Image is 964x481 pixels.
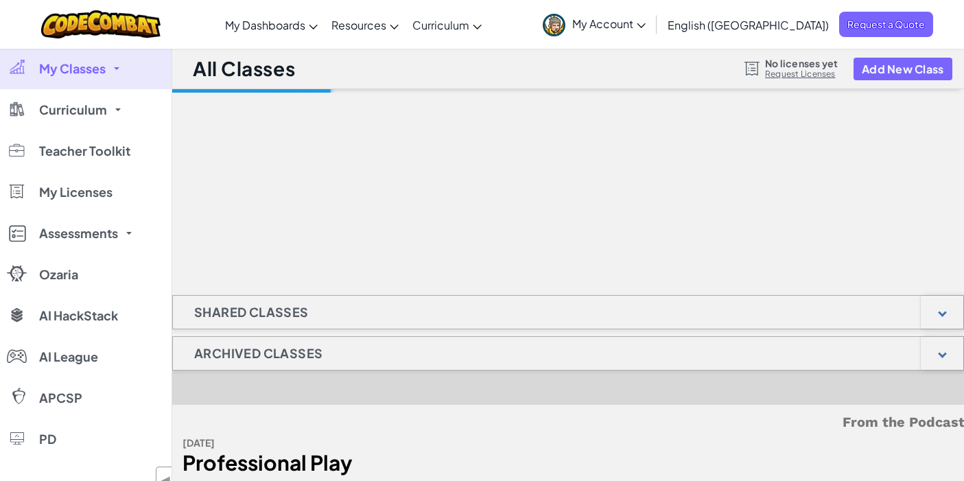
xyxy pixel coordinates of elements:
a: English ([GEOGRAPHIC_DATA]) [661,6,836,43]
span: My Dashboards [225,18,305,32]
span: Curriculum [412,18,469,32]
h1: Archived Classes [173,336,344,371]
span: My Licenses [39,186,113,198]
span: Ozaria [39,268,78,281]
a: Resources [325,6,405,43]
span: Teacher Toolkit [39,145,130,157]
div: Professional Play [183,453,563,473]
span: My Classes [39,62,106,75]
a: My Dashboards [218,6,325,43]
a: Curriculum [405,6,489,43]
span: My Account [572,16,646,31]
h1: Shared Classes [173,295,330,329]
span: English ([GEOGRAPHIC_DATA]) [668,18,829,32]
span: Curriculum [39,104,107,116]
h1: All Classes [193,56,295,82]
span: Assessments [39,227,118,239]
a: Request a Quote [839,12,933,37]
span: AI HackStack [39,309,118,322]
img: avatar [543,14,565,36]
span: Resources [331,18,386,32]
span: AI League [39,351,98,363]
a: Request Licenses [765,69,838,80]
a: My Account [536,3,653,46]
div: [DATE] [183,433,563,453]
button: Add New Class [854,58,952,80]
img: CodeCombat logo [41,10,161,38]
span: No licenses yet [765,58,838,69]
